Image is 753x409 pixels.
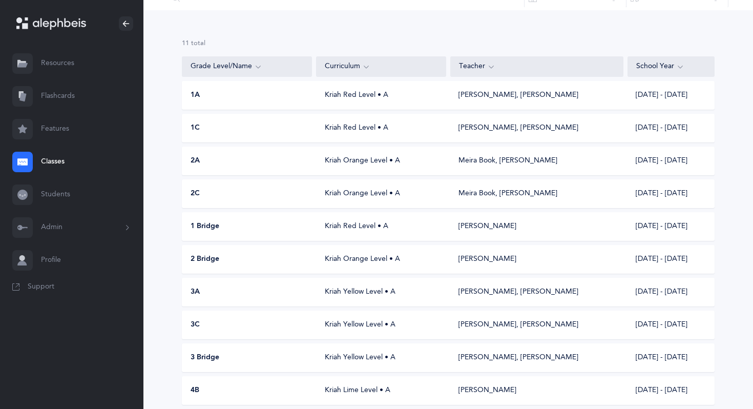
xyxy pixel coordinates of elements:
[191,156,200,166] span: 2A
[627,385,714,396] div: [DATE] - [DATE]
[317,221,447,232] div: Kriah Red Level • A
[191,385,199,396] span: 4B
[191,39,205,47] span: total
[459,61,615,72] div: Teacher
[458,353,578,363] div: [PERSON_NAME], [PERSON_NAME]
[458,221,516,232] div: [PERSON_NAME]
[191,221,219,232] span: 1 Bridge
[325,61,437,72] div: Curriculum
[191,254,219,264] span: 2 Bridge
[627,254,714,264] div: [DATE] - [DATE]
[28,282,54,292] span: Support
[191,90,200,100] span: 1A
[458,123,578,133] div: [PERSON_NAME], [PERSON_NAME]
[317,287,447,297] div: Kriah Yellow Level • A
[317,123,447,133] div: Kriah Red Level • A
[458,320,578,330] div: [PERSON_NAME], [PERSON_NAME]
[191,123,200,133] span: 1C
[458,90,578,100] div: [PERSON_NAME], [PERSON_NAME]
[191,320,200,330] span: 3C
[317,385,447,396] div: Kriah Lime Level • A
[458,254,516,264] div: [PERSON_NAME]
[627,353,714,363] div: [DATE] - [DATE]
[627,189,714,199] div: [DATE] - [DATE]
[627,90,714,100] div: [DATE] - [DATE]
[458,385,516,396] div: [PERSON_NAME]
[191,287,200,297] span: 3A
[191,353,219,363] span: 3 Bridge
[191,189,200,199] span: 2C
[317,254,447,264] div: Kriah Orange Level • A
[317,156,447,166] div: Kriah Orange Level • A
[317,90,447,100] div: Kriah Red Level • A
[627,123,714,133] div: [DATE] - [DATE]
[627,221,714,232] div: [DATE] - [DATE]
[627,320,714,330] div: [DATE] - [DATE]
[458,287,578,297] div: [PERSON_NAME], [PERSON_NAME]
[627,287,714,297] div: [DATE] - [DATE]
[458,189,557,199] div: Meira Book, [PERSON_NAME]
[636,61,706,72] div: School Year
[182,39,715,48] div: 11
[458,156,557,166] div: Meira Book, [PERSON_NAME]
[627,156,714,166] div: [DATE] - [DATE]
[317,189,447,199] div: Kriah Orange Level • A
[317,353,447,363] div: Kriah Yellow Level • A
[191,61,303,72] div: Grade Level/Name
[317,320,447,330] div: Kriah Yellow Level • A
